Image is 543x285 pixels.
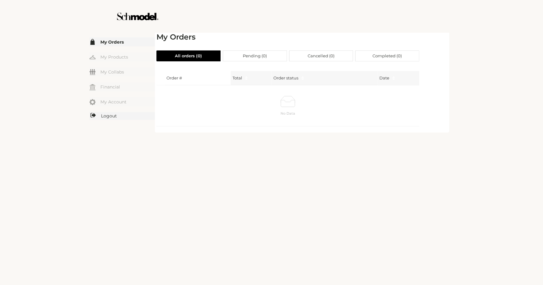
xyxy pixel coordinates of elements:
[301,75,305,79] span: caret-up
[392,75,396,79] span: caret-up
[89,84,96,90] img: my-financial.svg
[89,54,96,60] img: my-hanger.svg
[89,39,96,45] img: my-order.svg
[392,78,396,81] span: caret-down
[161,111,415,116] p: No Data
[245,75,248,79] span: caret-up
[308,51,334,61] span: Cancelled ( 0 )
[301,78,305,81] span: caret-down
[233,75,242,81] span: Total
[89,67,155,76] a: My Collabs
[380,75,390,81] span: Date
[89,37,155,46] a: My Orders
[89,97,155,106] a: My Account
[89,82,155,91] a: Financial
[245,78,248,81] span: caret-down
[243,51,267,61] span: Pending ( 0 )
[89,52,155,61] a: My Products
[274,75,299,81] div: Order status
[175,51,202,61] span: All orders ( 0 )
[165,71,231,85] th: Order #
[89,37,155,121] div: Menu
[89,99,96,105] img: my-account.svg
[373,51,402,61] span: Completed ( 0 )
[89,69,96,75] img: my-friends.svg
[89,112,155,120] a: Logout
[156,33,420,42] h2: My Orders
